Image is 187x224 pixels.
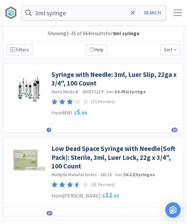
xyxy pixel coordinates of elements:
span: . 65 [113,192,120,199]
span: 5 [74,107,87,116]
p: (41 Reviews) [91,182,115,188]
span: from [115,173,122,177]
span: 11 [102,190,120,199]
strong: $0.12 / Syringes [123,172,155,177]
strong: 3ml syringe [113,30,139,36]
span: from [106,90,113,94]
span: · [113,172,114,178]
p: (13 Reviews) [91,99,115,105]
img: 3f67e2ea10ed4cebaeb2a6b00287b692_82297.jpeg [13,144,45,176]
button: Search [139,5,166,20]
div: Open Intercom Messenger [165,202,181,218]
img: 8e81115bdbb545799bdd4af406fe9278_82259.jpeg [13,70,45,102]
span: from MWI [51,109,72,116]
span: Sort [160,44,180,55]
div: Showing 1-15 of 664 results [7,29,180,38]
div: Filters [7,44,32,55]
span: from [PERSON_NAME] [51,192,101,199]
span: 13 [172,128,177,132]
span: 7 [47,128,51,132]
span: $ [102,192,105,199]
span: 26115 [100,172,112,177]
a: Multiple Manufacturers [51,172,97,177]
span: · [98,172,99,178]
span: . 06 [80,109,87,116]
p: Help [86,44,107,55]
input: Search by item, sku, manufacturer, ingredient, size... [22,5,166,20]
span: JD03S2219 [82,89,103,94]
span: 27 [47,211,52,215]
a: Low Dead Space Syringe with Needle(Soft Pack): Sterile, 3ml, Luer Lock, 22g x 3/4", 100 Count [51,144,180,170]
a: Nipro Medical [51,89,78,94]
span: $ [74,109,76,116]
span: · [79,89,81,94]
span: · [104,89,105,94]
a: Syringe with Needle: 3ml, Luer Slip, 22ga x 3/4", 100 Count [51,70,180,88]
span: for [106,30,139,36]
strong: $0.051 / syringe [114,89,146,94]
